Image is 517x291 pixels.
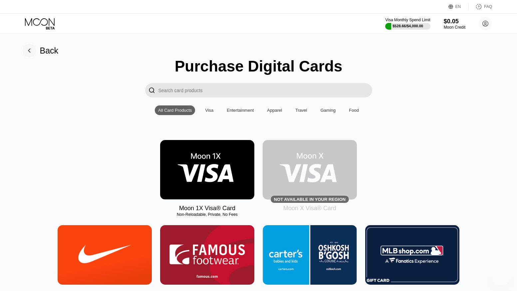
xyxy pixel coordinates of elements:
[155,105,195,115] div: All Card Products
[346,105,362,115] div: Food
[274,197,346,202] div: Not available in your region
[264,105,285,115] div: Apparel
[263,140,357,200] div: Not available in your region
[490,264,512,286] iframe: Button to launch messaging window
[385,18,430,22] div: Visa Monthly Spend Limit
[158,108,192,113] div: All Card Products
[444,25,465,30] div: Moon Credit
[40,46,59,56] div: Back
[175,57,343,75] div: Purchase Digital Cards
[292,105,311,115] div: Travel
[455,4,461,9] div: EN
[148,86,155,94] div: 
[160,212,254,217] div: Non-Reloadable, Private, No Fees
[448,3,469,10] div: EN
[202,105,217,115] div: Visa
[385,18,430,30] div: Visa Monthly Spend Limit$528.66/$4,000.00
[205,108,213,113] div: Visa
[392,24,423,28] div: $528.66 / $4,000.00
[145,83,158,97] div: 
[444,18,465,30] div: $0.05Moon Credit
[283,205,336,212] div: Moon X Visa® Card
[267,108,282,113] div: Apparel
[158,83,372,97] input: Search card products
[469,3,492,10] div: FAQ
[317,105,339,115] div: Gaming
[23,44,59,57] div: Back
[444,18,465,25] div: $0.05
[349,108,359,113] div: Food
[223,105,257,115] div: Entertainment
[321,108,336,113] div: Gaming
[484,4,492,9] div: FAQ
[179,205,235,212] div: Moon 1X Visa® Card
[295,108,307,113] div: Travel
[227,108,254,113] div: Entertainment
